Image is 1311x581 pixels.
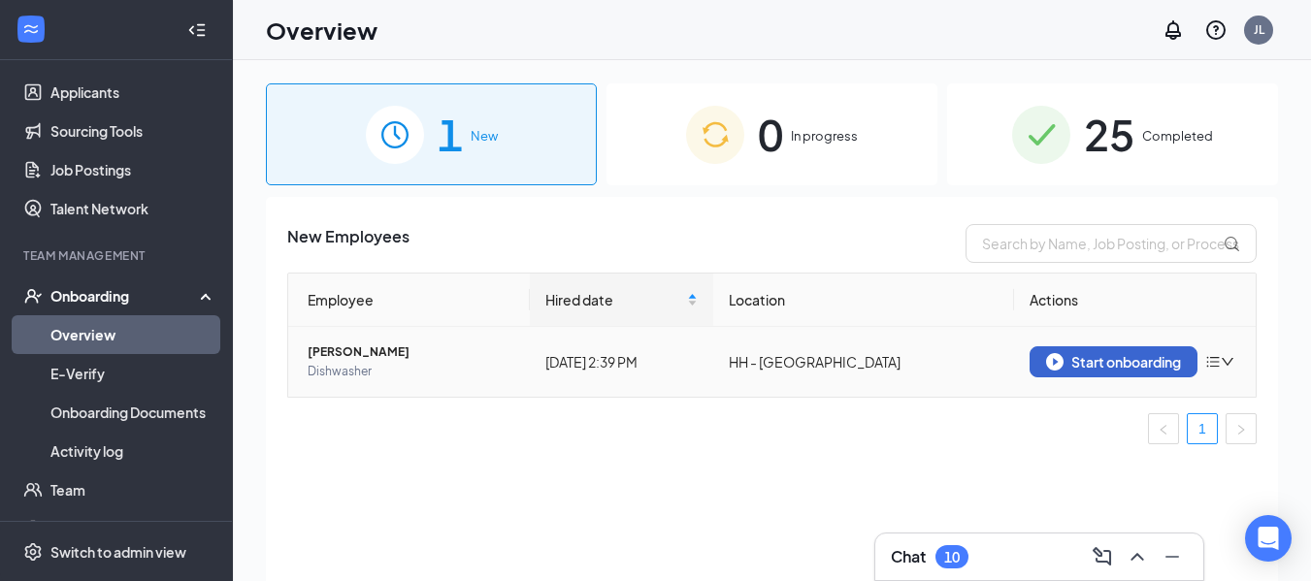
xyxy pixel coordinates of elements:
h1: Overview [266,14,377,47]
svg: Settings [23,542,43,562]
button: Start onboarding [1030,346,1197,377]
span: 1 [438,101,463,168]
input: Search by Name, Job Posting, or Process [966,224,1257,263]
a: Applicants [50,73,216,112]
svg: WorkstreamLogo [21,19,41,39]
th: Location [713,274,1014,327]
div: Onboarding [50,286,200,306]
div: JL [1254,21,1264,38]
a: Activity log [50,432,216,470]
svg: UserCheck [23,286,43,306]
button: left [1148,413,1179,444]
span: left [1158,424,1169,436]
span: right [1235,424,1247,436]
li: Next Page [1226,413,1257,444]
span: New Employees [287,224,410,263]
div: Switch to admin view [50,542,186,562]
button: ChevronUp [1122,541,1153,572]
svg: Notifications [1162,18,1185,42]
span: In progress [791,126,858,145]
span: 0 [758,101,783,168]
td: HH - [GEOGRAPHIC_DATA] [713,327,1014,397]
button: ComposeMessage [1087,541,1118,572]
span: Hired date [545,289,682,310]
div: Start onboarding [1046,353,1181,371]
svg: Collapse [187,20,207,40]
span: bars [1205,354,1221,370]
svg: ChevronUp [1126,545,1149,568]
a: Job Postings [50,150,216,189]
li: Previous Page [1148,413,1179,444]
h3: Chat [891,546,926,567]
a: E-Verify [50,354,216,393]
span: [PERSON_NAME] [308,342,514,362]
span: down [1221,355,1234,369]
a: 1 [1188,414,1217,443]
svg: ComposeMessage [1091,545,1114,568]
th: Employee [288,274,530,327]
a: Overview [50,315,216,354]
a: Talent Network [50,189,216,228]
a: Onboarding Documents [50,393,216,432]
span: Dishwasher [308,362,514,381]
th: Actions [1014,274,1256,327]
div: Open Intercom Messenger [1245,515,1292,562]
li: 1 [1187,413,1218,444]
button: right [1226,413,1257,444]
a: DocumentsCrown [50,509,216,548]
svg: Minimize [1161,545,1184,568]
div: 10 [944,549,960,565]
div: [DATE] 2:39 PM [545,351,697,372]
span: Completed [1142,126,1213,145]
span: 25 [1084,101,1134,168]
a: Sourcing Tools [50,112,216,150]
span: New [471,126,498,145]
div: Team Management [23,247,213,264]
svg: QuestionInfo [1204,18,1228,42]
a: Team [50,470,216,509]
button: Minimize [1157,541,1188,572]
